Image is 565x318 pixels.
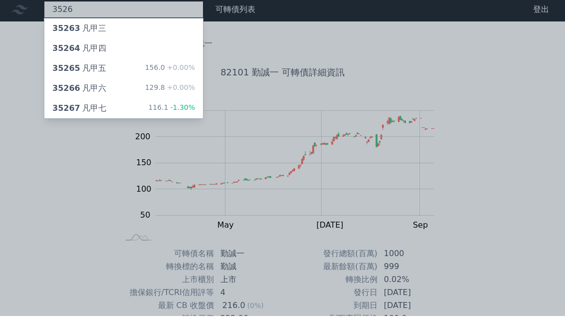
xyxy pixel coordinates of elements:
[52,46,80,55] span: 35264
[145,65,195,77] div: 156.0
[44,21,203,41] a: 35263凡甲三
[52,86,80,95] span: 35266
[165,86,195,94] span: +0.00%
[52,25,106,37] div: 凡甲三
[52,45,106,57] div: 凡甲四
[44,41,203,61] a: 35264凡甲四
[515,270,565,318] iframe: Chat Widget
[148,105,195,117] div: 116.1
[515,270,565,318] div: 聊天小工具
[145,85,195,97] div: 129.8
[168,106,195,114] span: -1.30%
[52,65,106,77] div: 凡甲五
[44,61,203,81] a: 35265凡甲五 156.0+0.00%
[52,85,106,97] div: 凡甲六
[52,105,106,117] div: 凡甲七
[52,106,80,115] span: 35267
[52,66,80,75] span: 35265
[44,101,203,121] a: 35267凡甲七 116.1-1.30%
[165,66,195,74] span: +0.00%
[52,26,80,35] span: 35263
[44,81,203,101] a: 35266凡甲六 129.8+0.00%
